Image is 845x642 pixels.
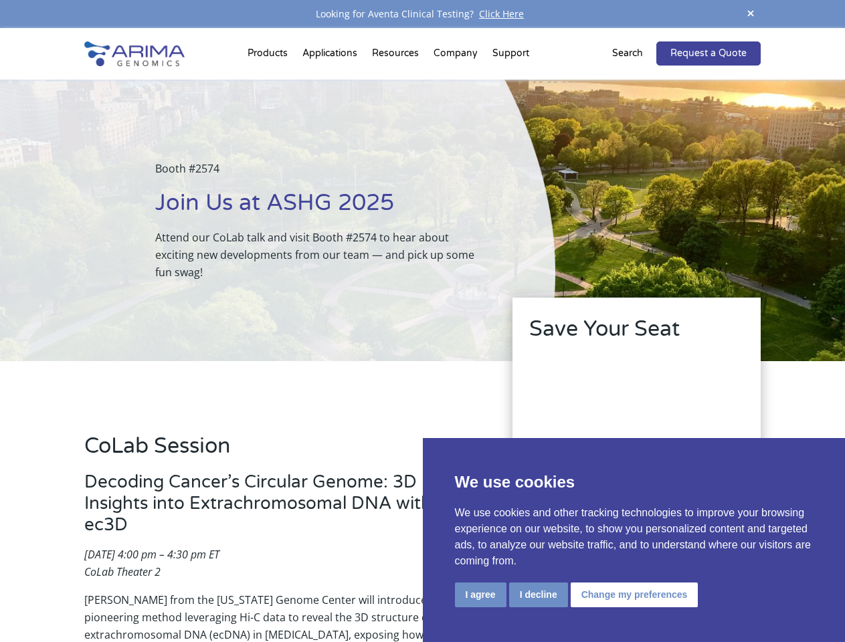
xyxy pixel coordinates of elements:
a: Click Here [474,7,529,20]
p: We use cookies and other tracking technologies to improve your browsing experience on our website... [455,505,814,569]
p: Search [612,45,643,62]
img: Arima-Genomics-logo [84,41,185,66]
button: Change my preferences [571,582,698,607]
button: I agree [455,582,506,607]
h2: CoLab Session [84,431,475,471]
h2: Save Your Seat [529,314,744,354]
h3: Decoding Cancer’s Circular Genome: 3D Insights into Extrachromosomal DNA with ec3D [84,471,475,546]
a: Request a Quote [656,41,761,66]
p: Attend our CoLab talk and visit Booth #2574 to hear about exciting new developments from our team... [155,229,488,281]
button: I decline [509,582,568,607]
p: Booth #2574 [155,160,488,188]
h1: Join Us at ASHG 2025 [155,188,488,229]
p: We use cookies [455,470,814,494]
em: CoLab Theater 2 [84,564,161,579]
div: Looking for Aventa Clinical Testing? [84,5,760,23]
em: [DATE] 4:00 pm – 4:30 pm ET [84,547,219,562]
